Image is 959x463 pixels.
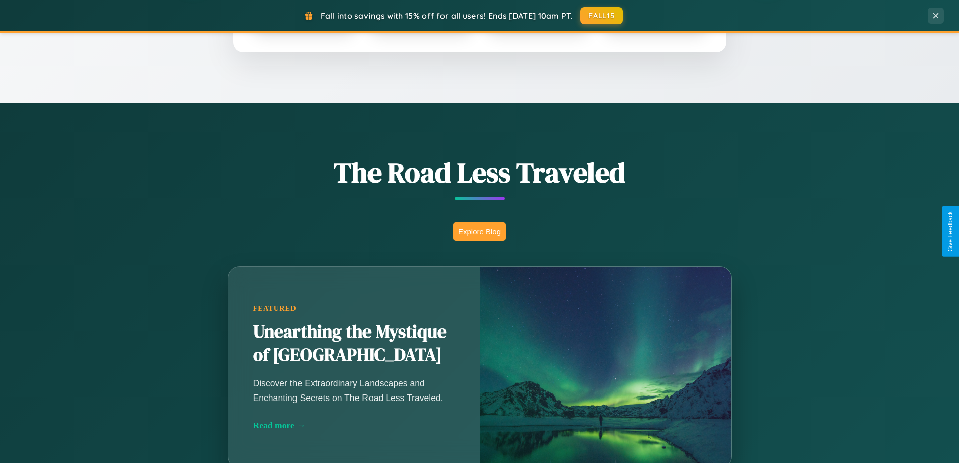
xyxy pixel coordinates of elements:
span: Fall into savings with 15% off for all users! Ends [DATE] 10am PT. [321,11,573,21]
div: Read more → [253,420,455,431]
div: Give Feedback [947,211,954,252]
div: Featured [253,304,455,313]
p: Discover the Extraordinary Landscapes and Enchanting Secrets on The Road Less Traveled. [253,376,455,405]
h1: The Road Less Traveled [178,153,782,192]
button: FALL15 [580,7,623,24]
button: Explore Blog [453,222,506,241]
h2: Unearthing the Mystique of [GEOGRAPHIC_DATA] [253,320,455,367]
